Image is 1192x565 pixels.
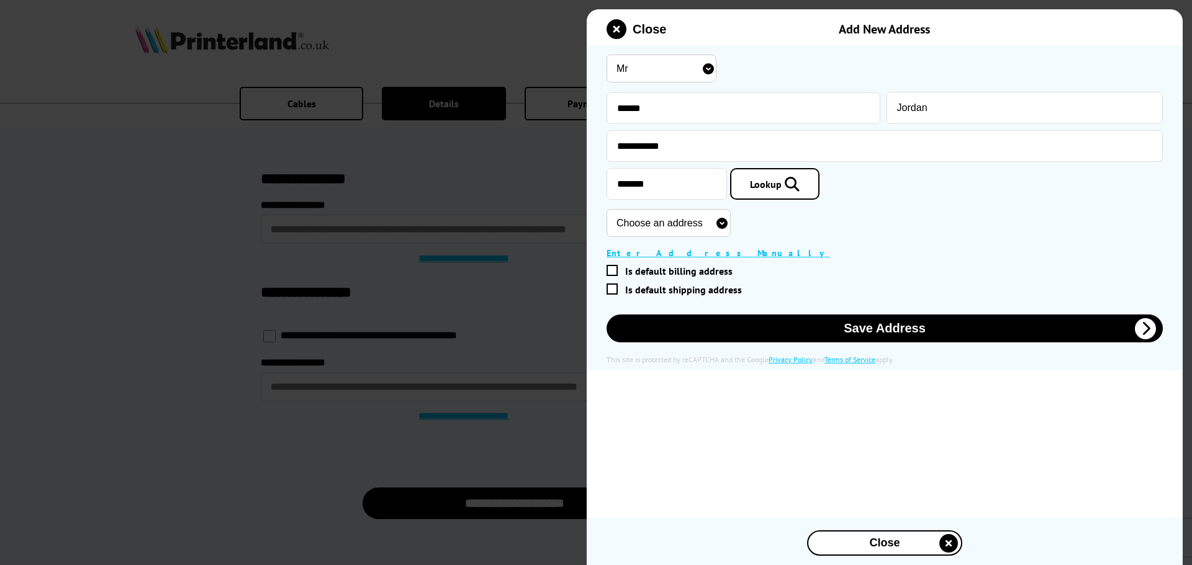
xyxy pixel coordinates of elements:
[718,21,1052,37] div: Add New Address
[625,265,733,277] span: Is default billing address
[839,536,930,549] span: Close
[824,355,875,364] a: Terms of Service
[887,92,1163,124] input: Last Name
[750,178,782,190] span: Lookup
[730,168,819,200] a: Lookup
[607,247,830,259] a: Enter Address Manually
[607,19,666,39] button: close modal
[633,22,666,37] span: Close
[607,355,1163,364] div: This site is protected by reCAPTCHA and the Google and apply.
[607,314,1163,342] button: Save Address
[769,355,813,364] a: Privacy Policy
[807,530,962,556] button: close modal
[625,283,742,296] span: Is default shipping address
